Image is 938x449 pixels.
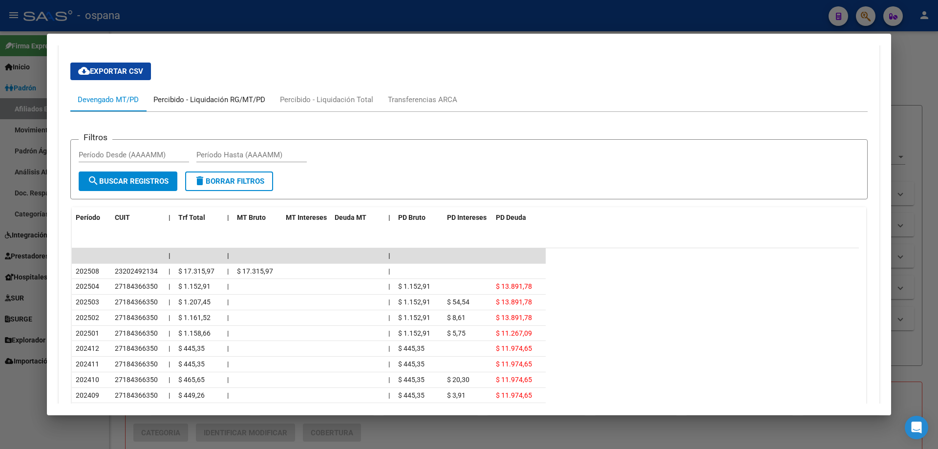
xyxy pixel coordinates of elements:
span: 202410 [76,376,99,384]
datatable-header-cell: PD Intereses [443,207,492,228]
span: Exportar CSV [78,67,143,76]
span: CUIT [115,214,130,221]
span: | [169,314,170,321]
div: Percibido - Liquidación RG/MT/PD [153,94,265,105]
button: Buscar Registros [79,171,177,191]
span: | [169,391,170,399]
span: | [227,376,229,384]
span: | [169,376,170,384]
span: $ 445,35 [398,376,425,384]
span: 27184366350 [115,360,158,368]
h3: Filtros [79,132,112,143]
span: | [227,391,229,399]
span: 202502 [76,314,99,321]
datatable-header-cell: | [384,207,394,228]
span: | [388,391,390,399]
span: $ 445,35 [178,344,205,352]
span: 202409 [76,391,99,399]
span: 23202492134 [115,267,158,275]
span: | [388,298,390,306]
span: | [388,314,390,321]
div: Percibido - Liquidación Total [280,94,373,105]
span: 202412 [76,344,99,352]
span: $ 13.891,78 [496,298,532,306]
span: | [169,344,170,352]
span: $ 1.152,91 [398,314,430,321]
span: | [169,267,170,275]
span: 202501 [76,329,99,337]
span: $ 17.315,97 [237,267,273,275]
span: $ 1.152,91 [178,282,211,290]
span: | [388,282,390,290]
span: Período [76,214,100,221]
span: 27184366350 [115,344,158,352]
span: $ 11.267,09 [496,329,532,337]
span: 202508 [76,267,99,275]
datatable-header-cell: | [165,207,174,228]
span: | [169,329,170,337]
span: $ 445,35 [398,360,425,368]
span: | [388,376,390,384]
span: $ 445,35 [398,391,425,399]
span: PD Intereses [447,214,487,221]
span: 27184366350 [115,376,158,384]
datatable-header-cell: MT Intereses [282,207,331,228]
datatable-header-cell: CUIT [111,207,165,228]
span: $ 449,26 [178,391,205,399]
span: | [227,344,229,352]
span: $ 1.158,66 [178,329,211,337]
span: | [169,298,170,306]
span: | [227,360,229,368]
span: | [388,344,390,352]
span: $ 1.152,91 [398,282,430,290]
span: | [227,282,229,290]
span: | [227,214,229,221]
span: | [169,214,171,221]
span: PD Deuda [496,214,526,221]
mat-icon: delete [194,175,206,187]
span: 27184366350 [115,314,158,321]
span: | [227,329,229,337]
span: $ 11.974,65 [496,344,532,352]
datatable-header-cell: Trf Total [174,207,223,228]
span: MT Bruto [237,214,266,221]
span: | [169,252,171,259]
span: | [227,314,229,321]
span: PD Bruto [398,214,426,221]
div: Devengado MT/PD [78,94,139,105]
span: $ 1.152,91 [398,329,430,337]
datatable-header-cell: PD Bruto [394,207,443,228]
span: $ 13.891,78 [496,282,532,290]
datatable-header-cell: PD Deuda [492,207,546,228]
span: | [388,267,390,275]
div: Open Intercom Messenger [905,416,928,439]
mat-icon: cloud_download [78,65,90,77]
span: 27184366350 [115,282,158,290]
span: 27184366350 [115,391,158,399]
div: Transferencias ARCA [388,94,457,105]
span: | [169,360,170,368]
span: Deuda MT [335,214,366,221]
span: | [227,267,229,275]
datatable-header-cell: Período [72,207,111,228]
span: MT Intereses [286,214,327,221]
span: $ 11.974,65 [496,391,532,399]
span: $ 20,30 [447,376,469,384]
span: $ 1.207,45 [178,298,211,306]
span: 202504 [76,282,99,290]
span: | [388,252,390,259]
span: $ 1.161,52 [178,314,211,321]
span: Borrar Filtros [194,177,264,186]
span: $ 13.891,78 [496,314,532,321]
span: | [169,282,170,290]
span: 202503 [76,298,99,306]
span: $ 11.974,65 [496,360,532,368]
span: Buscar Registros [87,177,169,186]
mat-icon: search [87,175,99,187]
span: | [388,214,390,221]
datatable-header-cell: | [223,207,233,228]
span: $ 17.315,97 [178,267,214,275]
span: | [227,252,229,259]
span: Trf Total [178,214,205,221]
span: 202411 [76,360,99,368]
